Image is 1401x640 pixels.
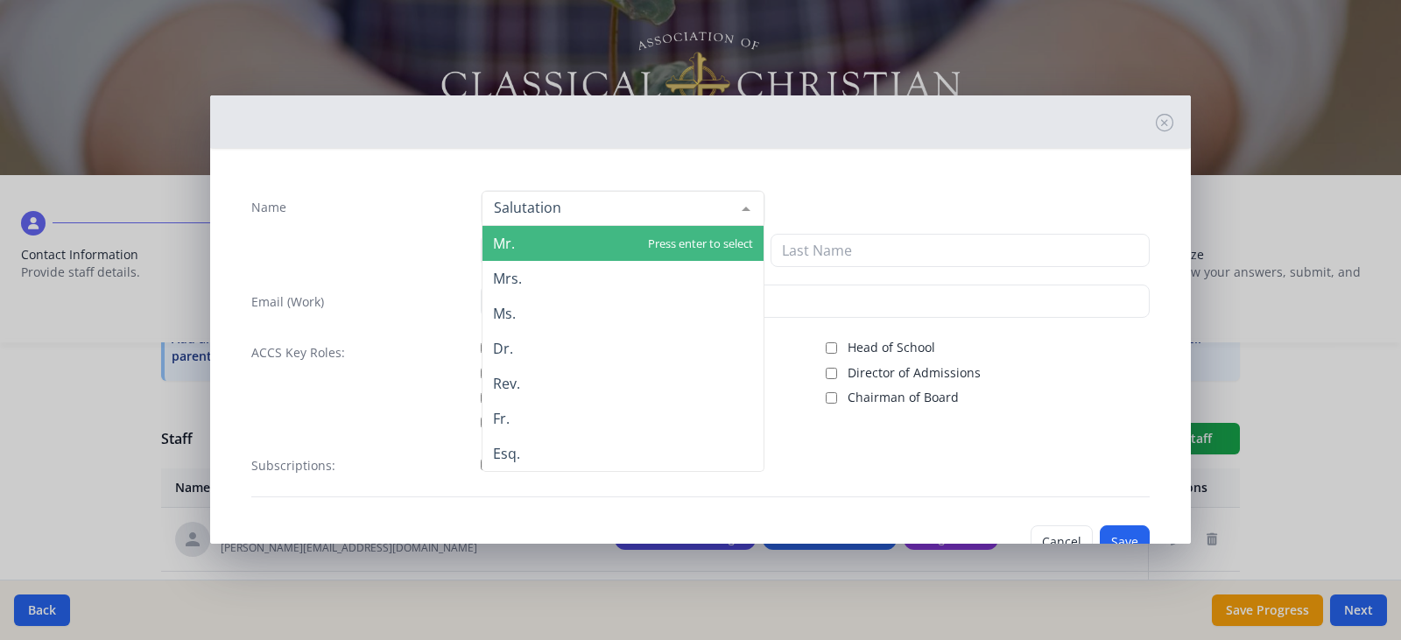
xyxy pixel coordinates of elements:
input: Board Member [481,392,492,404]
input: Chairman of Board [826,392,837,404]
input: Billing Contact [481,417,492,428]
span: Ms. [493,304,516,323]
input: Director of Admissions [826,368,837,379]
span: Rev. [493,374,520,393]
span: Fr. [493,409,510,428]
span: Director of Admissions [848,364,981,382]
input: contact@site.com [481,285,1151,318]
label: ACCS Key Roles: [251,344,345,362]
span: Head of School [848,339,935,356]
label: Name [251,199,286,216]
input: TCD Magazine [481,459,492,470]
span: Dr. [493,339,513,358]
button: Save [1100,525,1150,559]
span: Mr. [493,234,515,253]
button: Cancel [1031,525,1093,559]
input: Head of School [826,342,837,354]
input: Salutation [489,199,729,216]
input: Last Name [771,234,1150,267]
input: Public Contact [481,368,492,379]
label: Subscriptions: [251,457,335,475]
span: Chairman of Board [848,389,959,406]
input: ACCS Account Manager [481,342,492,354]
span: Mrs. [493,269,522,288]
input: First Name [481,234,764,267]
label: Email (Work) [251,293,324,311]
span: Esq. [493,444,520,463]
